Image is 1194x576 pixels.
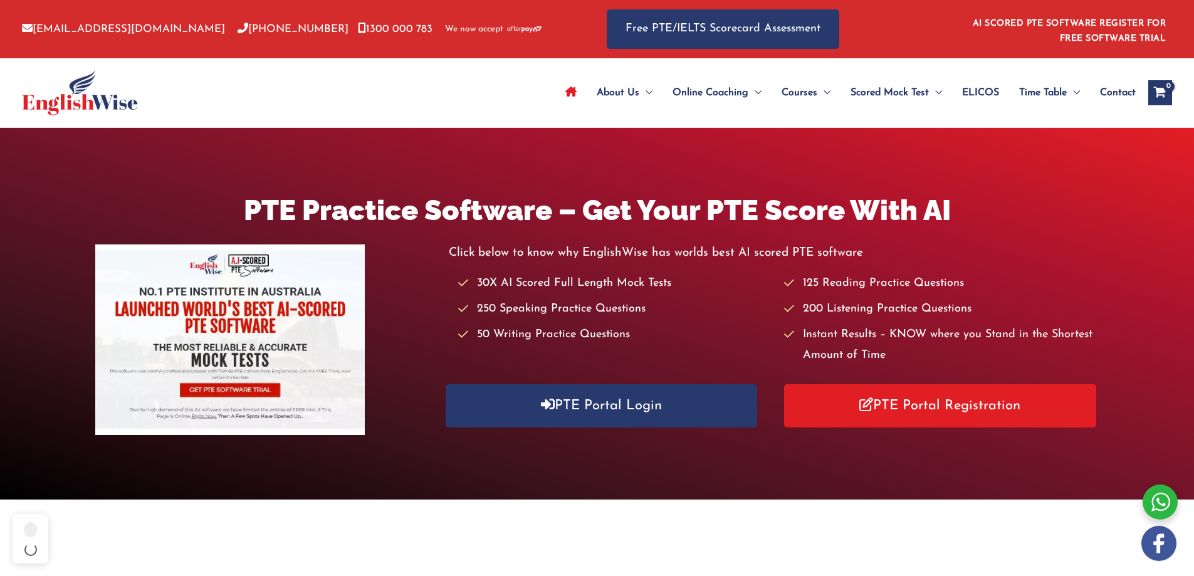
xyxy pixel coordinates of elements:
[22,24,225,34] a: [EMAIL_ADDRESS][DOMAIN_NAME]
[639,71,652,115] span: Menu Toggle
[449,243,1099,263] p: Click below to know why EnglishWise has worlds best AI scored PTE software
[446,384,758,427] a: PTE Portal Login
[555,71,1136,115] nav: Site Navigation: Main Menu
[748,71,762,115] span: Menu Toggle
[784,325,1098,367] li: Instant Results – KNOW where you Stand in the Shortest Amount of Time
[673,71,748,115] span: Online Coaching
[597,71,639,115] span: About Us
[1009,71,1090,115] a: Time TableMenu Toggle
[1141,526,1176,561] img: white-facebook.png
[458,273,772,294] li: 30X AI Scored Full Length Mock Tests
[22,70,138,115] img: cropped-ew-logo
[95,191,1098,230] h1: PTE Practice Software – Get Your PTE Score With AI
[662,71,772,115] a: Online CoachingMenu Toggle
[358,24,432,34] a: 1300 000 783
[965,9,1172,50] aside: Header Widget 1
[952,71,1009,115] a: ELICOS
[95,244,365,435] img: pte-institute-main
[238,24,348,34] a: [PHONE_NUMBER]
[973,19,1166,43] a: AI SCORED PTE SOFTWARE REGISTER FOR FREE SOFTWARE TRIAL
[851,71,929,115] span: Scored Mock Test
[1100,71,1136,115] span: Contact
[1148,80,1172,105] a: View Shopping Cart, empty
[841,71,952,115] a: Scored Mock TestMenu Toggle
[1067,71,1080,115] span: Menu Toggle
[817,71,830,115] span: Menu Toggle
[445,23,503,36] span: We now accept
[1019,71,1067,115] span: Time Table
[929,71,942,115] span: Menu Toggle
[507,26,542,33] img: Afterpay-Logo
[772,71,841,115] a: CoursesMenu Toggle
[458,299,772,320] li: 250 Speaking Practice Questions
[784,299,1098,320] li: 200 Listening Practice Questions
[607,9,839,49] a: Free PTE/IELTS Scorecard Assessment
[458,325,772,345] li: 50 Writing Practice Questions
[782,71,817,115] span: Courses
[962,71,999,115] span: ELICOS
[587,71,662,115] a: About UsMenu Toggle
[1090,71,1136,115] a: Contact
[784,273,1098,294] li: 125 Reading Practice Questions
[784,384,1096,427] a: PTE Portal Registration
